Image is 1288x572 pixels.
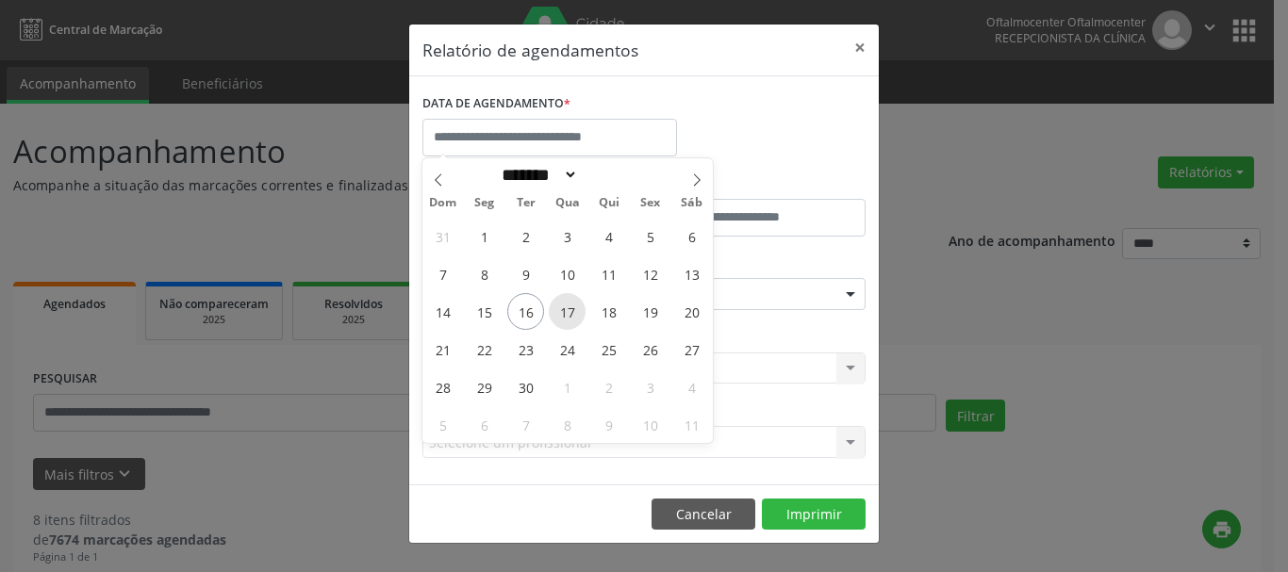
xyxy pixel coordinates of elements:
span: Qui [588,197,630,209]
span: Setembro 5, 2025 [632,218,669,254]
span: Setembro 19, 2025 [632,293,669,330]
span: Qua [547,197,588,209]
span: Outubro 3, 2025 [632,368,669,405]
span: Ter [505,197,547,209]
span: Setembro 23, 2025 [507,331,544,368]
span: Setembro 2, 2025 [507,218,544,254]
span: Setembro 21, 2025 [424,331,461,368]
span: Setembro 11, 2025 [590,255,627,292]
span: Setembro 25, 2025 [590,331,627,368]
label: ATÉ [649,170,866,199]
span: Outubro 2, 2025 [590,368,627,405]
span: Setembro 7, 2025 [424,255,461,292]
span: Setembro 17, 2025 [549,293,586,330]
span: Setembro 1, 2025 [466,218,503,254]
span: Setembro 29, 2025 [466,368,503,405]
span: Setembro 22, 2025 [466,331,503,368]
span: Outubro 10, 2025 [632,406,669,443]
span: Setembro 16, 2025 [507,293,544,330]
span: Setembro 13, 2025 [673,255,710,292]
span: Outubro 1, 2025 [549,368,586,405]
input: Year [578,165,640,185]
span: Outubro 9, 2025 [590,406,627,443]
span: Setembro 6, 2025 [673,218,710,254]
span: Outubro 11, 2025 [673,406,710,443]
label: DATA DE AGENDAMENTO [422,90,570,119]
span: Setembro 10, 2025 [549,255,586,292]
button: Imprimir [762,498,866,531]
button: Close [841,25,879,71]
span: Setembro 4, 2025 [590,218,627,254]
span: Setembro 9, 2025 [507,255,544,292]
span: Sex [630,197,671,209]
span: Setembro 26, 2025 [632,331,669,368]
span: Setembro 3, 2025 [549,218,586,254]
span: Setembro 30, 2025 [507,368,544,405]
span: Setembro 15, 2025 [466,293,503,330]
span: Setembro 27, 2025 [673,331,710,368]
span: Setembro 8, 2025 [466,255,503,292]
h5: Relatório de agendamentos [422,38,638,62]
span: Setembro 24, 2025 [549,331,586,368]
span: Outubro 5, 2025 [424,406,461,443]
select: Month [495,165,578,185]
span: Sáb [671,197,713,209]
span: Outubro 4, 2025 [673,368,710,405]
span: Agosto 31, 2025 [424,218,461,254]
span: Setembro 18, 2025 [590,293,627,330]
span: Dom [422,197,464,209]
span: Setembro 12, 2025 [632,255,669,292]
span: Setembro 20, 2025 [673,293,710,330]
span: Outubro 6, 2025 [466,406,503,443]
span: Seg [464,197,505,209]
span: Outubro 7, 2025 [507,406,544,443]
span: Outubro 8, 2025 [549,406,586,443]
button: Cancelar [652,498,755,531]
span: Setembro 14, 2025 [424,293,461,330]
span: Setembro 28, 2025 [424,368,461,405]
